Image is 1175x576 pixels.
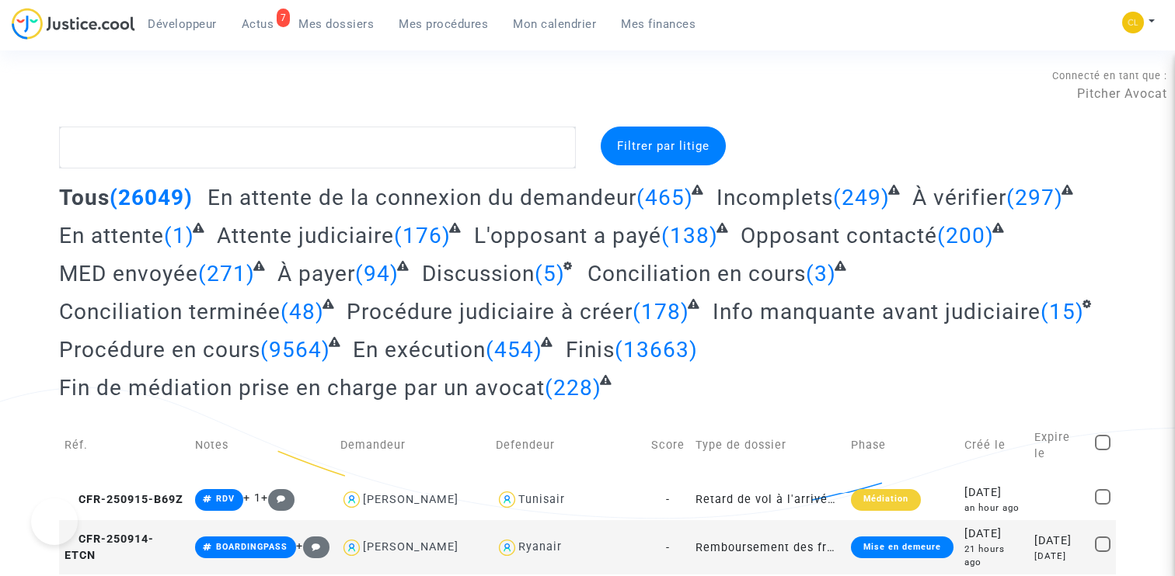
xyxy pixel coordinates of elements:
div: 7 [277,9,291,27]
td: Phase [846,412,959,479]
div: an hour ago [964,501,1023,515]
span: (9564) [260,337,330,363]
img: icon-user.svg [340,488,363,511]
div: [DATE] [964,526,1023,543]
span: Actus [242,17,274,31]
img: f0b917ab549025eb3af43f3c4438ad5d [1122,12,1144,33]
span: MED envoyée [59,261,198,286]
span: (138) [661,223,718,248]
span: Tous [59,185,110,210]
span: Conciliation en cours [587,261,806,286]
a: 7Actus [229,12,287,36]
span: En attente [59,223,164,248]
span: - [666,541,670,554]
span: (94) [355,261,399,286]
iframe: Help Scout Beacon - Open [31,498,78,545]
span: (1) [164,223,194,248]
td: Defendeur [490,412,646,479]
div: [DATE] [964,484,1023,501]
span: Conciliation terminée [59,299,281,324]
span: CFR-250914-ETCN [65,533,154,563]
a: Mes dossiers [286,12,386,36]
td: Demandeur [335,412,490,479]
span: (5) [535,261,565,286]
span: Info manquante avant judiciaire [713,299,1041,324]
span: Procédure en cours [59,337,260,363]
span: + 1 [243,491,261,505]
span: L'opposant a payé [474,223,661,248]
img: jc-logo.svg [12,8,135,40]
span: (26049) [110,185,193,210]
a: Mes finances [608,12,708,36]
div: [DATE] [1034,533,1084,550]
span: (176) [394,223,451,248]
span: CFR-250915-B69Z [65,493,183,506]
span: (178) [633,299,689,324]
span: (297) [1006,185,1063,210]
div: 21 hours ago [964,543,1023,570]
td: Type de dossier [690,412,846,479]
span: (13663) [615,337,698,363]
span: Filtrer par litige [617,139,710,153]
span: (454) [486,337,542,363]
td: Retard de vol à l'arrivée (hors UE - Convention de [GEOGRAPHIC_DATA]) [690,479,846,520]
span: En exécution [353,337,486,363]
div: Mise en demeure [851,536,954,558]
span: (200) [937,223,994,248]
div: Tunisair [518,493,565,506]
span: Fin de médiation prise en charge par un avocat [59,375,545,401]
img: icon-user.svg [496,536,518,559]
span: Finis [566,337,615,363]
span: (48) [281,299,324,324]
span: (271) [198,261,255,286]
div: [PERSON_NAME] [363,540,458,553]
span: En attente de la connexion du demandeur [207,185,636,210]
span: Mon calendrier [513,17,596,31]
span: (3) [806,261,836,286]
span: (465) [636,185,693,210]
td: Réf. [59,412,190,479]
span: RDV [216,494,235,504]
span: À vérifier [912,185,1006,210]
span: Procédure judiciaire à créer [347,299,633,324]
span: (228) [545,375,601,401]
span: BOARDINGPASS [216,542,288,552]
span: (249) [833,185,890,210]
span: Mes dossiers [298,17,374,31]
a: Mes procédures [386,12,500,36]
div: [DATE] [1034,550,1084,563]
span: + [296,540,329,553]
span: Développeur [148,17,217,31]
td: Expire le [1029,412,1090,479]
td: Créé le [959,412,1029,479]
img: icon-user.svg [496,488,518,511]
span: (15) [1041,299,1084,324]
span: Connecté en tant que : [1052,70,1167,82]
div: Ryanair [518,540,562,553]
div: [PERSON_NAME] [363,493,458,506]
td: Remboursement des frais d'impression de la carte d'embarquement [690,520,846,574]
span: + [261,491,295,505]
span: Discussion [422,261,535,286]
span: - [666,493,670,506]
a: Mon calendrier [500,12,608,36]
span: À payer [277,261,355,286]
span: Opposant contacté [741,223,937,248]
td: Notes [190,412,335,479]
span: Mes finances [621,17,696,31]
td: Score [646,412,690,479]
span: Attente judiciaire [217,223,394,248]
img: icon-user.svg [340,536,363,559]
span: Incomplets [717,185,833,210]
a: Développeur [135,12,229,36]
div: Médiation [851,489,921,511]
span: Mes procédures [399,17,488,31]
